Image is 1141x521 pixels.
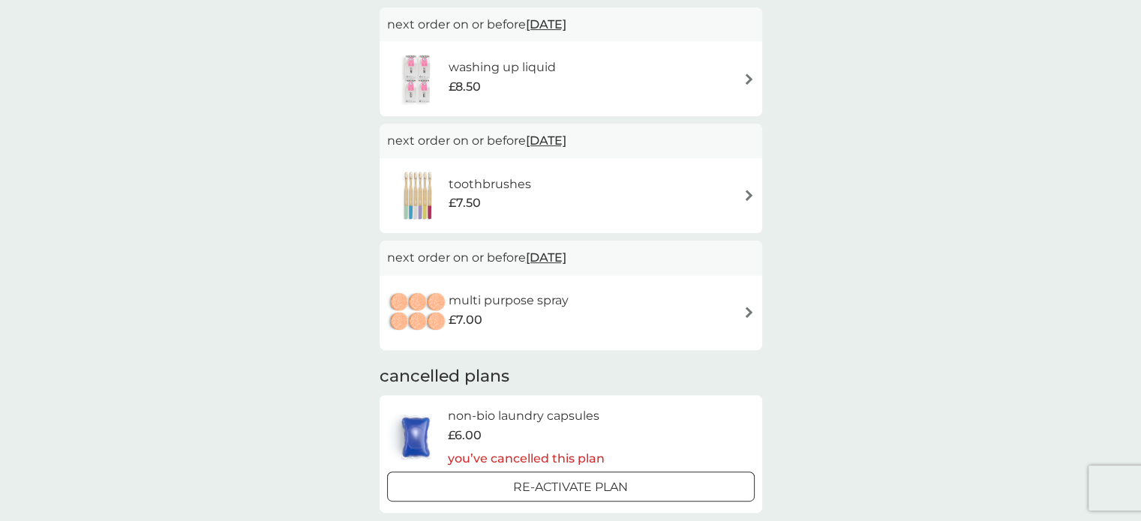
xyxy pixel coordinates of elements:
[387,248,755,268] p: next order on or before
[448,426,482,445] span: £6.00
[526,126,566,155] span: [DATE]
[513,478,628,497] p: Re-activate Plan
[380,365,762,388] h2: cancelled plans
[449,291,569,310] h6: multi purpose spray
[449,193,481,213] span: £7.50
[449,58,556,77] h6: washing up liquid
[448,449,605,469] p: you’ve cancelled this plan
[449,77,481,97] span: £8.50
[449,175,531,194] h6: toothbrushes
[526,243,566,272] span: [DATE]
[387,411,444,463] img: non-bio laundry capsules
[743,307,755,318] img: arrow right
[449,310,482,330] span: £7.00
[387,131,755,151] p: next order on or before
[387,15,755,34] p: next order on or before
[387,286,449,339] img: multi purpose spray
[387,472,755,502] button: Re-activate Plan
[526,10,566,39] span: [DATE]
[448,406,605,426] h6: non-bio laundry capsules
[743,73,755,85] img: arrow right
[387,52,449,105] img: washing up liquid
[743,190,755,201] img: arrow right
[387,169,449,222] img: toothbrushes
